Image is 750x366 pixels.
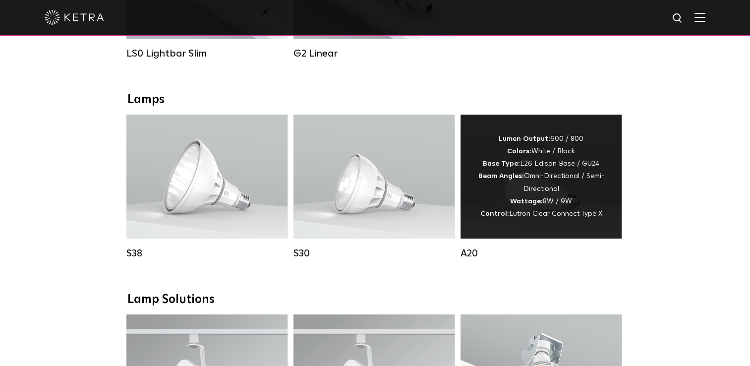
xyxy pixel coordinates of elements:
[483,160,520,167] strong: Base Type:
[127,93,623,107] div: Lamps
[461,115,622,259] a: A20 Lumen Output:600 / 800Colors:White / BlackBase Type:E26 Edison Base / GU24Beam Angles:Omni-Di...
[126,115,288,259] a: S38 Lumen Output:1100Colors:White / BlackBase Type:E26 Edison Base / GU24Beam Angles:10° / 25° / ...
[478,173,524,180] strong: Beam Angles:
[461,247,622,259] div: A20
[126,48,288,60] div: LS0 Lightbar Slim
[45,10,104,25] img: ketra-logo-2019-white
[507,148,531,155] strong: Colors:
[499,135,550,142] strong: Lumen Output:
[480,210,509,217] strong: Control:
[293,115,455,259] a: S30 Lumen Output:1100Colors:White / BlackBase Type:E26 Edison Base / GU24Beam Angles:15° / 25° / ...
[475,133,607,220] div: 600 / 800 White / Black E26 Edison Base / GU24 Omni-Directional / Semi-Directional 8W / 9W
[510,198,543,205] strong: Wattage:
[509,210,602,217] span: Lutron Clear Connect Type X
[293,48,455,60] div: G2 Linear
[127,293,623,307] div: Lamp Solutions
[694,12,705,22] img: Hamburger%20Nav.svg
[293,247,455,259] div: S30
[672,12,684,25] img: search icon
[126,247,288,259] div: S38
